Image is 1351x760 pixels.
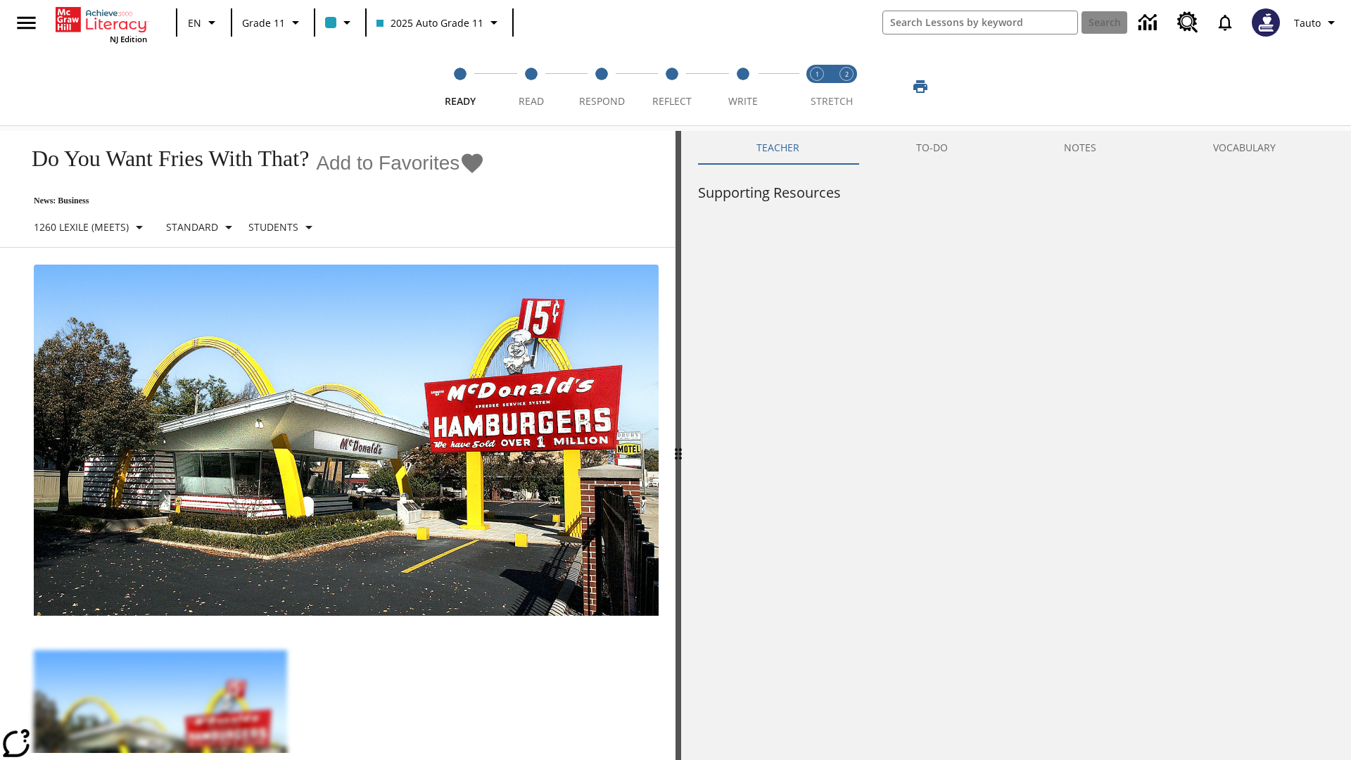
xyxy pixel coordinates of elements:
button: Select Student [243,215,323,240]
p: News: Business [17,196,485,206]
button: Language: EN, Select a language [182,10,227,35]
h1: Do You Want Fries With That? [17,146,309,172]
button: Profile/Settings [1288,10,1345,35]
span: NJ Edition [110,34,147,44]
button: NOTES [1006,131,1155,165]
input: search field [883,11,1077,34]
button: Select a new avatar [1243,4,1288,41]
div: Press Enter or Spacebar and then press right and left arrow keys to move the slider [675,131,681,760]
button: VOCABULARY [1155,131,1334,165]
button: Add to Favorites - Do You Want Fries With That? [316,151,485,175]
button: Write step 5 of 5 [702,48,784,125]
text: 2 [845,70,849,79]
button: Read step 2 of 5 [490,48,571,125]
p: Standard [166,220,218,234]
button: Open side menu [6,2,47,44]
text: 1 [816,70,819,79]
span: Reflect [652,94,692,108]
span: Add to Favorites [316,152,459,175]
span: Tauto [1294,15,1321,30]
button: Class color is light blue. Change class color [319,10,361,35]
span: EN [188,15,201,30]
img: One of the first McDonald's stores, with the iconic red sign and golden arches. [34,265,659,616]
span: Read [519,94,544,108]
button: Scaffolds, Standard [160,215,243,240]
div: Instructional Panel Tabs [698,131,1334,165]
button: Class: 2025 Auto Grade 11, Select your class [371,10,508,35]
a: Data Center [1130,4,1169,42]
h6: Supporting Resources [698,182,1334,204]
span: Ready [445,94,476,108]
button: Grade: Grade 11, Select a grade [236,10,310,35]
button: Respond step 3 of 5 [561,48,642,125]
button: Stretch Read step 1 of 2 [797,48,837,125]
p: 1260 Lexile (Meets) [34,220,129,234]
span: Respond [579,94,625,108]
a: Notifications [1207,4,1243,41]
img: Avatar [1252,8,1280,37]
button: Stretch Respond step 2 of 2 [826,48,867,125]
button: Select Lexile, 1260 Lexile (Meets) [28,215,153,240]
button: Ready step 1 of 5 [419,48,501,125]
p: Students [248,220,298,234]
button: Reflect step 4 of 5 [631,48,713,125]
div: Home [56,4,147,44]
button: Teacher [698,131,858,165]
button: Print [898,74,943,99]
span: Grade 11 [242,15,285,30]
div: activity [681,131,1351,760]
a: Resource Center, Will open in new tab [1169,4,1207,42]
span: STRETCH [811,94,853,108]
button: TO-DO [858,131,1006,165]
span: 2025 Auto Grade 11 [376,15,483,30]
span: Write [728,94,758,108]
